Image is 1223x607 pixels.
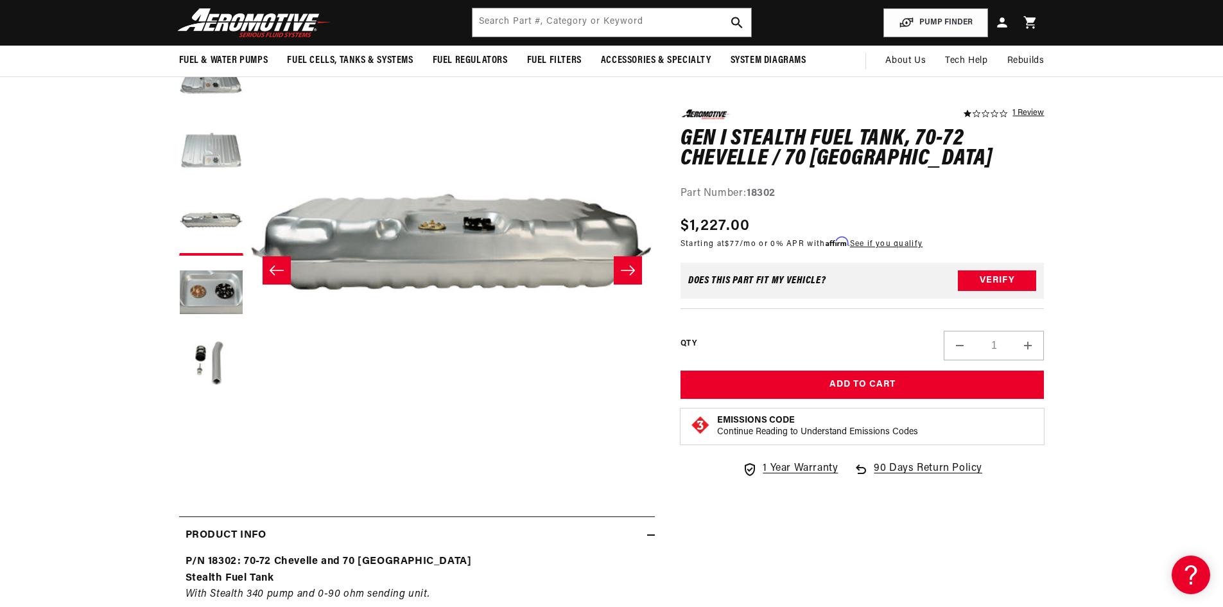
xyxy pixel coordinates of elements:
span: 90 Days Return Policy [874,461,982,490]
button: Load image 1 in gallery view [179,50,243,114]
summary: Fuel Filters [517,46,591,76]
div: Part Number: [681,185,1045,202]
summary: Fuel & Water Pumps [169,46,278,76]
span: Fuel Filters [527,54,582,67]
img: Emissions code [690,415,711,435]
strong: 18302 [747,188,776,198]
button: Load image 3 in gallery view [179,191,243,256]
p: Continue Reading to Understand Emissions Codes [717,427,918,438]
strong: P/N 18302: 70-72 Chevelle and 70 [GEOGRAPHIC_DATA] [186,556,472,567]
summary: Fuel Cells, Tanks & Systems [277,46,422,76]
button: Emissions CodeContinue Reading to Understand Emissions Codes [717,415,918,438]
a: 1 reviews [1012,109,1044,118]
span: $1,227.00 [681,215,750,238]
h1: Gen I Stealth Fuel Tank, 70-72 Chevelle / 70 [GEOGRAPHIC_DATA] [681,128,1045,169]
span: About Us [885,56,926,66]
button: Slide left [263,256,291,285]
img: Aeromotive [174,8,334,38]
strong: Stealth Fuel Tank [186,573,274,583]
span: Affirm [826,237,848,247]
input: Search by Part Number, Category or Keyword [473,8,751,37]
media-gallery: Gallery Viewer [179,50,655,490]
em: With Stealth 340 pump and 0-90 ohm sending unit. [186,589,430,599]
summary: Product Info [179,517,655,554]
span: Fuel Regulators [433,54,508,67]
h2: Product Info [186,527,266,544]
span: Tech Help [945,54,987,68]
span: Fuel & Water Pumps [179,54,268,67]
span: $77 [725,240,740,248]
button: Slide right [614,256,642,285]
p: Starting at /mo or 0% APR with . [681,238,923,250]
summary: Tech Help [935,46,997,76]
button: Load image 5 in gallery view [179,333,243,397]
strong: Emissions Code [717,416,795,425]
span: Rebuilds [1007,54,1045,68]
summary: System Diagrams [721,46,816,76]
button: Load image 4 in gallery view [179,262,243,326]
a: 90 Days Return Policy [853,461,982,490]
button: Load image 2 in gallery view [179,121,243,185]
span: Accessories & Specialty [601,54,711,67]
a: About Us [876,46,935,76]
button: search button [723,8,751,37]
span: Fuel Cells, Tanks & Systems [287,54,413,67]
a: See if you qualify - Learn more about Affirm Financing (opens in modal) [850,240,923,248]
summary: Accessories & Specialty [591,46,721,76]
label: QTY [681,338,697,349]
summary: Rebuilds [998,46,1054,76]
span: 1 Year Warranty [763,461,838,477]
a: 1 Year Warranty [742,461,838,477]
button: Verify [958,270,1036,291]
div: Does This part fit My vehicle? [688,276,826,286]
span: System Diagrams [731,54,806,67]
button: Add to Cart [681,371,1045,400]
button: PUMP FINDER [883,8,988,37]
summary: Fuel Regulators [423,46,517,76]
